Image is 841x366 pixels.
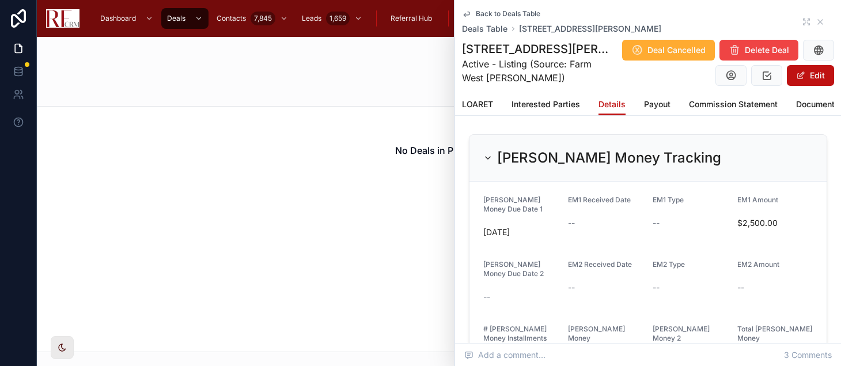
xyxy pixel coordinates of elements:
[462,41,612,57] h1: [STREET_ADDRESS][PERSON_NAME]
[211,8,294,29] a: Contacts7,845
[251,12,275,25] div: 7,845
[462,23,507,35] a: Deals Table
[512,99,580,110] span: Interested Parties
[644,99,670,110] span: Payout
[796,94,839,117] a: Documents
[497,149,721,167] h2: [PERSON_NAME] Money Tracking
[719,40,798,61] button: Delete Deal
[512,94,580,117] a: Interested Parties
[568,195,631,204] span: EM1 Received Date
[647,44,706,56] span: Deal Cancelled
[653,260,685,269] span: EM2 Type
[302,14,321,23] span: Leads
[737,217,813,229] span: $2,500.00
[568,325,625,342] span: [PERSON_NAME] Money
[568,282,575,293] span: --
[89,6,795,31] div: scrollable content
[796,99,839,110] span: Documents
[598,94,626,116] a: Details
[483,325,547,342] span: # [PERSON_NAME] Money Installments
[94,8,159,29] a: Dashboard
[519,23,661,35] a: [STREET_ADDRESS][PERSON_NAME]
[462,9,540,18] a: Back to Deals Table
[161,8,209,29] a: Deals
[476,9,540,18] span: Back to Deals Table
[745,44,789,56] span: Delete Deal
[568,217,575,229] span: --
[737,325,812,342] span: Total [PERSON_NAME] Money
[653,217,660,229] span: --
[326,12,350,25] div: 1,659
[395,144,483,157] h2: No Deals in Process
[568,260,632,269] span: EM2 Received Date
[689,94,778,117] a: Commission Statement
[100,14,136,23] span: Dashboard
[483,227,559,238] span: [DATE]
[653,325,710,342] span: [PERSON_NAME] Money 2
[483,291,490,303] span: --
[217,14,246,23] span: Contacts
[737,195,778,204] span: EM1 Amount
[46,9,79,28] img: App logo
[391,14,432,23] span: Referral Hub
[483,195,543,213] span: [PERSON_NAME] Money Due Date 1
[462,57,612,85] span: Active - Listing (Source: Farm West [PERSON_NAME])
[462,99,493,110] span: LOARET
[644,94,670,117] a: Payout
[462,94,493,117] a: LOARET
[737,282,744,293] span: --
[385,8,440,29] a: Referral Hub
[483,260,544,278] span: [PERSON_NAME] Money Due Date 2
[787,65,834,86] button: Edit
[689,99,778,110] span: Commission Statement
[598,99,626,110] span: Details
[653,282,660,293] span: --
[653,195,684,204] span: EM1 Type
[622,40,715,61] button: Deal Cancelled
[737,260,779,269] span: EM2 Amount
[464,349,545,361] span: Add a comment...
[784,349,832,361] span: 3 Comments
[167,14,185,23] span: Deals
[296,8,368,29] a: Leads1,659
